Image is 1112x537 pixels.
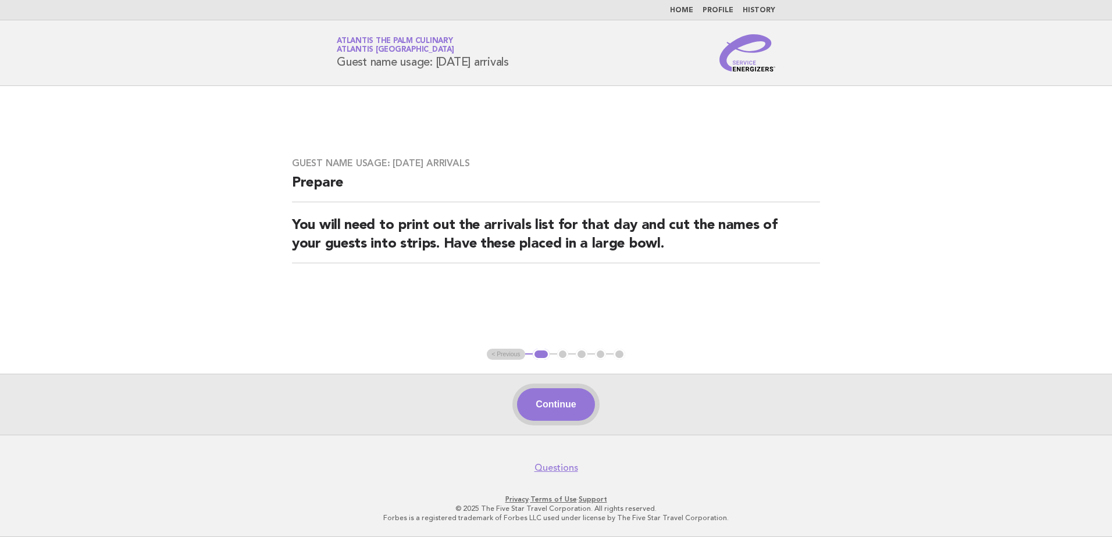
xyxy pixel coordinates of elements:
img: Service Energizers [719,34,775,71]
p: · · [200,495,912,504]
a: Privacy [505,495,529,503]
h3: Guest name usage: [DATE] arrivals [292,157,820,169]
h2: You will need to print out the arrivals list for that day and cut the names of your guests into s... [292,216,820,263]
h1: Guest name usage: [DATE] arrivals [337,38,509,68]
a: Home [670,7,693,14]
a: Terms of Use [530,495,577,503]
a: History [743,7,775,14]
p: © 2025 The Five Star Travel Corporation. All rights reserved. [200,504,912,513]
a: Support [579,495,607,503]
p: Forbes is a registered trademark of Forbes LLC used under license by The Five Star Travel Corpora... [200,513,912,522]
button: Continue [517,388,594,421]
a: Profile [703,7,733,14]
span: Atlantis [GEOGRAPHIC_DATA] [337,46,454,54]
button: 1 [533,349,550,360]
h2: Prepare [292,174,820,202]
a: Questions [534,462,578,474]
a: Atlantis The Palm CulinaryAtlantis [GEOGRAPHIC_DATA] [337,37,454,53]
